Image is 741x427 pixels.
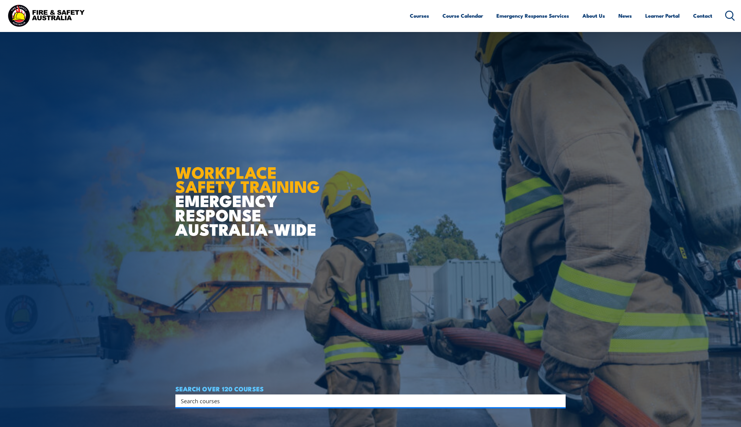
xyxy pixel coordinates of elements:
[555,397,564,405] button: Search magnifier button
[693,8,712,24] a: Contact
[645,8,680,24] a: Learner Portal
[175,159,320,199] strong: WORKPLACE SAFETY TRAINING
[175,150,324,236] h1: EMERGENCY RESPONSE AUSTRALIA-WIDE
[442,8,483,24] a: Course Calendar
[175,385,566,392] h4: SEARCH OVER 120 COURSES
[496,8,569,24] a: Emergency Response Services
[582,8,605,24] a: About Us
[182,397,553,405] form: Search form
[410,8,429,24] a: Courses
[618,8,632,24] a: News
[181,396,552,405] input: Search input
